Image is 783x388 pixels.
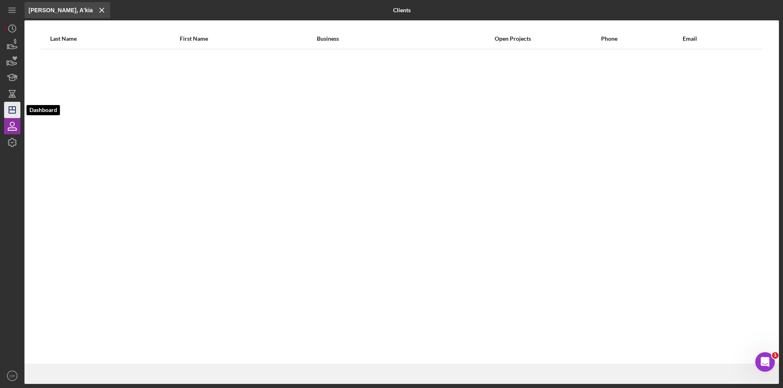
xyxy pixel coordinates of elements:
[317,35,425,42] div: Business
[772,352,779,359] span: 1
[50,35,179,42] div: Last Name
[9,374,15,378] text: CP
[393,7,411,13] b: Clients
[24,2,110,18] input: Search
[601,35,681,42] div: Phone
[180,35,316,42] div: First Name
[4,368,20,384] button: CP
[755,352,775,372] iframe: Intercom live chat
[425,35,601,42] div: Open Projects
[683,35,753,42] div: Email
